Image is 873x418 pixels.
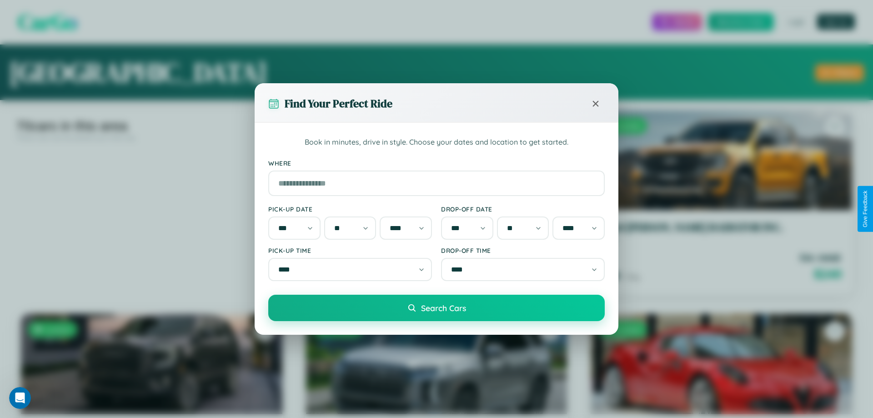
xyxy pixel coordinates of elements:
[268,247,432,254] label: Pick-up Time
[268,136,605,148] p: Book in minutes, drive in style. Choose your dates and location to get started.
[285,96,392,111] h3: Find Your Perfect Ride
[421,303,466,313] span: Search Cars
[441,247,605,254] label: Drop-off Time
[268,159,605,167] label: Where
[268,295,605,321] button: Search Cars
[268,205,432,213] label: Pick-up Date
[441,205,605,213] label: Drop-off Date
